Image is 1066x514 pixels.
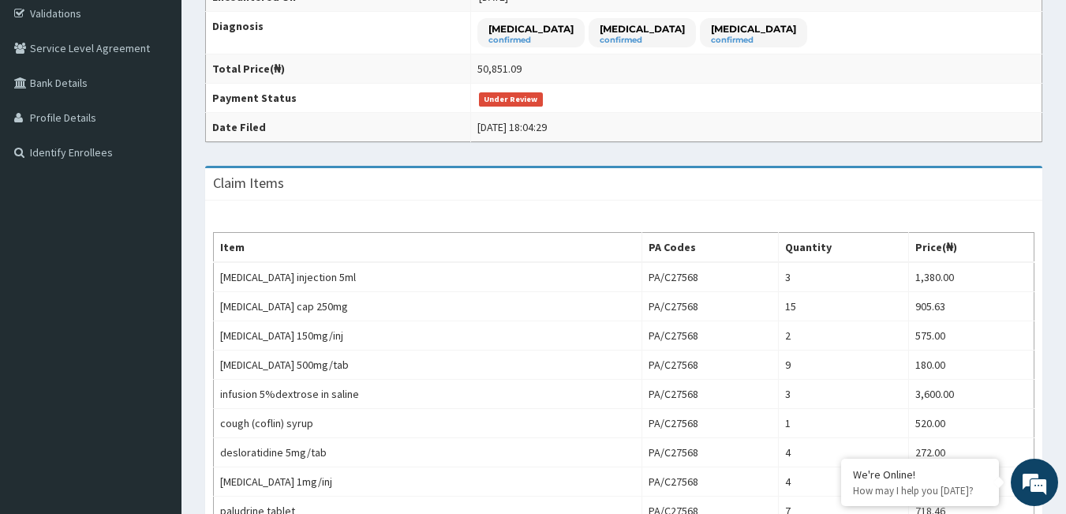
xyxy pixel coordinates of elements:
td: PA/C27568 [641,262,779,292]
td: 2 [779,321,909,351]
td: cough (coflin) syrup [214,409,642,438]
p: How may I help you today? [853,484,987,497]
td: PA/C27568 [641,467,779,497]
div: [DATE] 18:04:29 [477,119,547,135]
td: [MEDICAL_DATA] 500mg/tab [214,351,642,380]
th: Diagnosis [206,12,471,54]
td: PA/C27568 [641,438,779,467]
td: [MEDICAL_DATA] 150mg/inj [214,321,642,351]
td: 4 [779,438,909,467]
p: [MEDICAL_DATA] [488,22,574,36]
th: Total Price(₦) [206,54,471,84]
p: [MEDICAL_DATA] [711,22,796,36]
th: Item [214,233,642,263]
td: PA/C27568 [641,292,779,321]
div: 50,851.09 [477,61,522,77]
p: [MEDICAL_DATA] [600,22,685,36]
td: 520.00 [909,409,1034,438]
th: Quantity [779,233,909,263]
td: PA/C27568 [641,409,779,438]
td: PA/C27568 [641,351,779,380]
td: 272.00 [909,438,1034,467]
td: infusion 5%dextrose in saline [214,380,642,409]
div: We're Online! [853,467,987,482]
th: Date Filed [206,113,471,142]
td: 1,380.00 [909,262,1034,292]
small: confirmed [600,36,685,44]
td: 1 [779,409,909,438]
td: 3,600.00 [909,380,1034,409]
td: [MEDICAL_DATA] cap 250mg [214,292,642,321]
td: 3 [779,262,909,292]
small: confirmed [488,36,574,44]
td: 4 [779,467,909,497]
td: 3 [779,380,909,409]
td: [MEDICAL_DATA] injection 5ml [214,262,642,292]
td: 180.00 [909,351,1034,380]
td: 905.63 [909,292,1034,321]
td: [MEDICAL_DATA] 1mg/inj [214,467,642,497]
th: Price(₦) [909,233,1034,263]
td: desloratidine 5mg/tab [214,438,642,467]
td: 15 [779,292,909,321]
th: PA Codes [641,233,779,263]
td: 575.00 [909,321,1034,351]
td: 9 [779,351,909,380]
span: Under Review [479,92,543,107]
th: Payment Status [206,84,471,113]
h3: Claim Items [213,176,284,190]
td: PA/C27568 [641,380,779,409]
small: confirmed [711,36,796,44]
td: PA/C27568 [641,321,779,351]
